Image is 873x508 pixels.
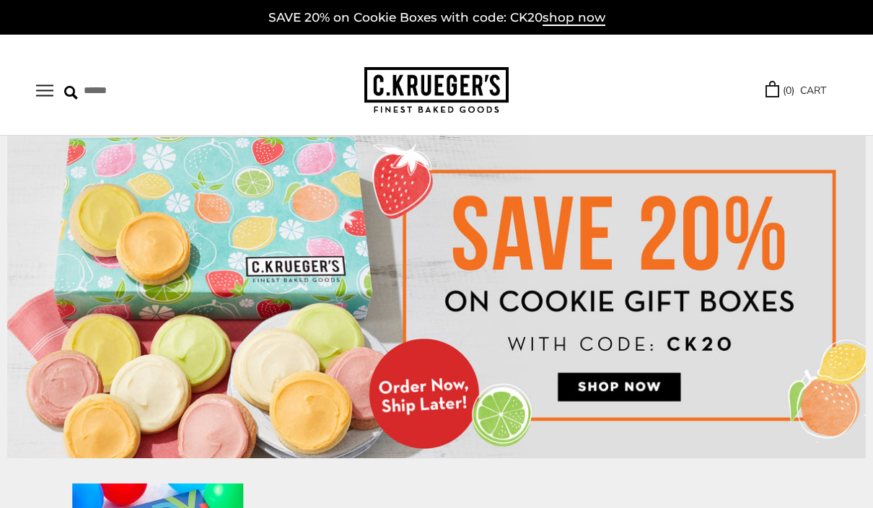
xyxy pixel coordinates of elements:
[7,136,866,458] img: C.Krueger's Special Offer
[765,82,826,99] a: (0) CART
[64,86,78,100] img: Search
[64,79,230,102] input: Search
[36,84,53,97] button: Open navigation
[268,10,605,26] a: SAVE 20% on Cookie Boxes with code: CK20shop now
[543,10,605,26] span: shop now
[364,67,509,114] img: C.KRUEGER'S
